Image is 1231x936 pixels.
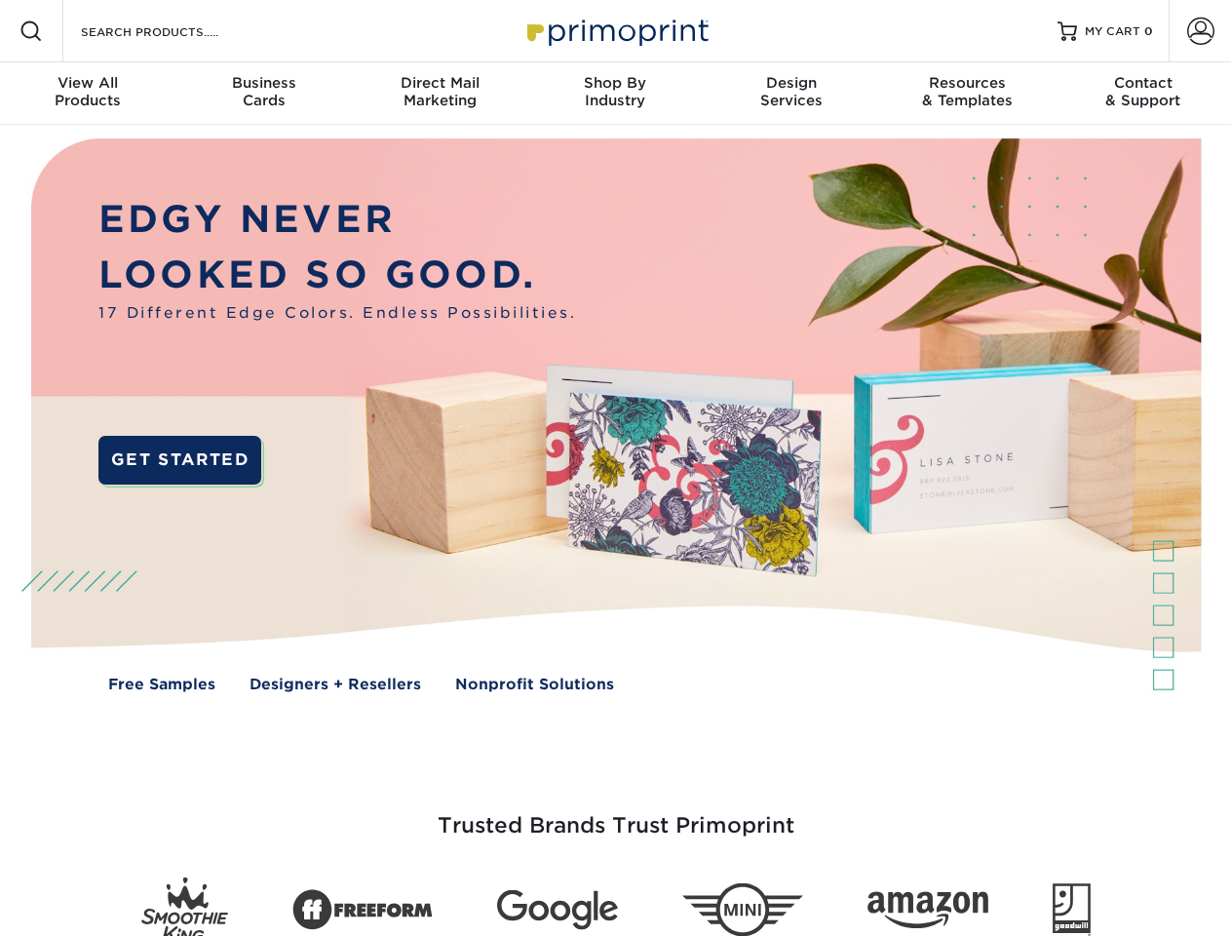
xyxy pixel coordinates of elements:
span: Shop By [527,74,703,92]
div: & Support [1056,74,1231,109]
div: Industry [527,74,703,109]
a: Free Samples [108,674,215,696]
div: & Templates [879,74,1055,109]
input: SEARCH PRODUCTS..... [79,19,269,43]
a: Direct MailMarketing [352,62,527,125]
span: 0 [1144,24,1153,38]
a: Shop ByIndustry [527,62,703,125]
span: 17 Different Edge Colors. Endless Possibilities. [98,302,576,325]
p: LOOKED SO GOOD. [98,248,576,303]
a: DesignServices [704,62,879,125]
h3: Trusted Brands Trust Primoprint [46,766,1186,862]
span: MY CART [1085,23,1140,40]
a: Contact& Support [1056,62,1231,125]
span: Direct Mail [352,74,527,92]
a: GET STARTED [98,436,261,485]
span: Resources [879,74,1055,92]
div: Cards [175,74,351,109]
img: Goodwill [1053,883,1091,936]
a: Nonprofit Solutions [455,674,614,696]
a: BusinessCards [175,62,351,125]
img: Google [497,890,618,930]
span: Business [175,74,351,92]
div: Marketing [352,74,527,109]
a: Designers + Resellers [250,674,421,696]
a: Resources& Templates [879,62,1055,125]
span: Contact [1056,74,1231,92]
p: EDGY NEVER [98,192,576,248]
img: Amazon [867,892,988,929]
span: Design [704,74,879,92]
div: Services [704,74,879,109]
img: Primoprint [519,10,713,52]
